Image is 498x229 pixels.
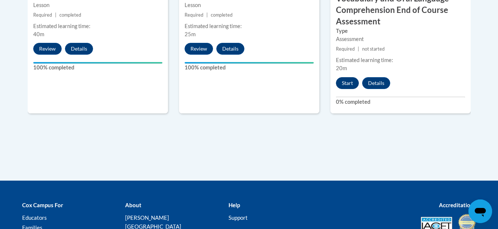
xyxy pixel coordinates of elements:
span: not started [362,46,385,52]
span: 40m [33,31,44,37]
b: Accreditations [439,202,476,208]
button: Details [65,43,93,55]
button: Start [336,77,359,89]
b: Cox Campus For [22,202,63,208]
span: | [206,12,208,18]
span: 25m [185,31,196,37]
div: Estimated learning time: [33,22,162,30]
label: 0% completed [336,98,465,106]
div: Estimated learning time: [185,22,314,30]
div: Your progress [185,62,314,64]
div: Assessment [336,35,465,43]
span: 20m [336,65,347,71]
span: | [55,12,56,18]
button: Review [185,43,213,55]
b: About [125,202,141,208]
label: 100% completed [33,64,162,72]
div: Lesson [185,1,314,9]
label: 100% completed [185,64,314,72]
span: Required [33,12,52,18]
span: | [358,46,359,52]
button: Details [362,77,390,89]
a: Support [229,214,248,221]
b: Help [229,202,240,208]
span: completed [59,12,81,18]
div: Estimated learning time: [336,56,465,64]
span: completed [211,12,233,18]
a: Educators [22,214,47,221]
button: Review [33,43,62,55]
div: Your progress [33,62,162,64]
span: Required [336,46,355,52]
button: Details [216,43,244,55]
div: Lesson [33,1,162,9]
iframe: Button to launch messaging window [468,199,492,223]
label: Type [336,27,465,35]
span: Required [185,12,203,18]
